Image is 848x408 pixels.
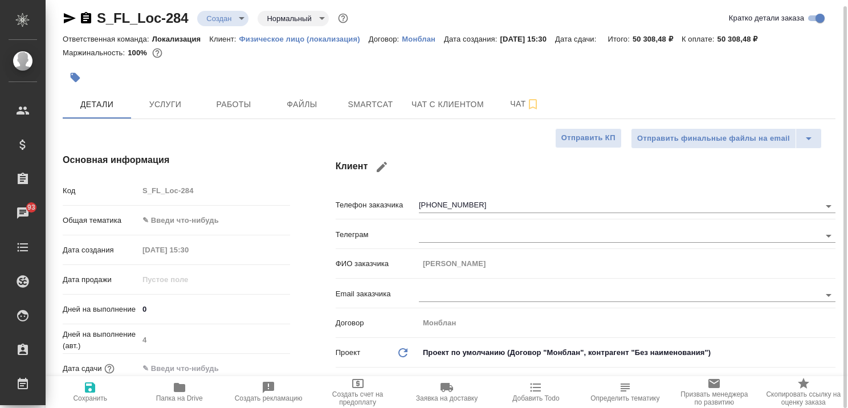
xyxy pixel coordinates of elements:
a: Монблан [402,34,444,43]
span: Отправить финальные файлы на email [637,132,790,145]
span: Smartcat [343,97,398,112]
p: 50 308,48 ₽ [633,35,682,43]
button: Доп статусы указывают на важность/срочность заказа [336,11,350,26]
p: Договор: [369,35,402,43]
span: Работы [206,97,261,112]
p: Телеграм [336,229,419,240]
button: Скопировать ссылку на оценку заказа [759,376,848,408]
span: Создать счет на предоплату [320,390,395,406]
span: 93 [21,202,42,213]
span: Чат [498,97,552,111]
p: Физическое лицо (локализация) [239,35,369,43]
button: Отправить финальные файлы на email [631,128,796,149]
button: 0.00 RUB; [150,46,165,60]
p: Телефон заказчика [336,199,419,211]
button: Open [821,198,837,214]
span: Сохранить [73,394,107,402]
p: Монблан [402,35,444,43]
p: [DATE] 15:30 [500,35,555,43]
button: Папка на Drive [134,376,223,408]
button: Добавить Todo [491,376,580,408]
span: Определить тематику [590,394,659,402]
div: split button [631,128,822,149]
p: Проект [336,347,361,358]
p: Договор [336,317,419,329]
span: Скопировать ссылку на оценку заказа [766,390,841,406]
p: 50 308,48 ₽ [717,35,767,43]
span: Чат с клиентом [411,97,484,112]
button: Создать счет на предоплату [313,376,402,408]
button: Отправить КП [555,128,622,148]
button: Создать рекламацию [224,376,313,408]
input: Пустое поле [138,242,238,258]
p: Дней на выполнение [63,304,138,315]
div: ✎ Введи что-нибудь [142,215,276,226]
button: Призвать менеджера по развитию [670,376,759,408]
p: Дата создания [63,244,138,256]
span: Отправить КП [561,132,615,145]
span: Создать рекламацию [235,394,303,402]
span: Файлы [275,97,329,112]
button: Скопировать ссылку для ЯМессенджера [63,11,76,25]
div: Проект по умолчанию (Договор "Монблан", контрагент "Без наименования") [419,343,835,362]
h4: Клиент [336,153,835,181]
p: Маржинальность: [63,48,128,57]
button: Заявка на доставку [402,376,491,408]
p: Общая тематика [63,215,138,226]
span: Детали [70,97,124,112]
div: ✎ Введи что-нибудь [138,211,290,230]
div: Создан [197,11,248,26]
p: Дата сдачи: [555,35,599,43]
input: Пустое поле [138,271,238,288]
p: Ответственная команда: [63,35,152,43]
p: ФИО заказчика [336,258,419,270]
input: ✎ Введи что-нибудь [138,301,290,317]
p: Email заказчика [336,288,419,300]
div: Создан [258,11,328,26]
input: Пустое поле [138,182,290,199]
p: Клиент: [209,35,239,43]
a: S_FL_Loc-284 [97,10,188,26]
p: К оплате: [682,35,717,43]
p: Локализация [152,35,210,43]
input: Пустое поле [419,315,835,331]
button: Open [821,228,837,244]
input: Пустое поле [138,332,290,348]
p: Код [63,185,138,197]
p: Дата сдачи [63,363,102,374]
input: ✎ Введи что-нибудь [138,360,238,377]
button: Добавить тэг [63,65,88,90]
button: Определить тематику [581,376,670,408]
span: Кратко детали заказа [729,13,804,24]
button: Open [821,287,837,303]
p: Итого: [608,35,632,43]
a: 93 [3,199,43,227]
input: Пустое поле [419,255,835,272]
span: Услуги [138,97,193,112]
button: Создан [203,14,235,23]
span: Заявка на доставку [416,394,478,402]
p: Дней на выполнение (авт.) [63,329,138,352]
p: Дата продажи [63,274,138,285]
p: 100% [128,48,150,57]
button: Нормальный [263,14,315,23]
span: Папка на Drive [156,394,203,402]
span: Добавить Todo [512,394,559,402]
button: Скопировать ссылку [79,11,93,25]
h4: Основная информация [63,153,290,167]
span: Призвать менеджера по развитию [676,390,752,406]
button: Если добавить услуги и заполнить их объемом, то дата рассчитается автоматически [102,361,117,376]
a: Физическое лицо (локализация) [239,34,369,43]
p: Дата создания: [444,35,500,43]
button: Сохранить [46,376,134,408]
svg: Подписаться [526,97,540,111]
